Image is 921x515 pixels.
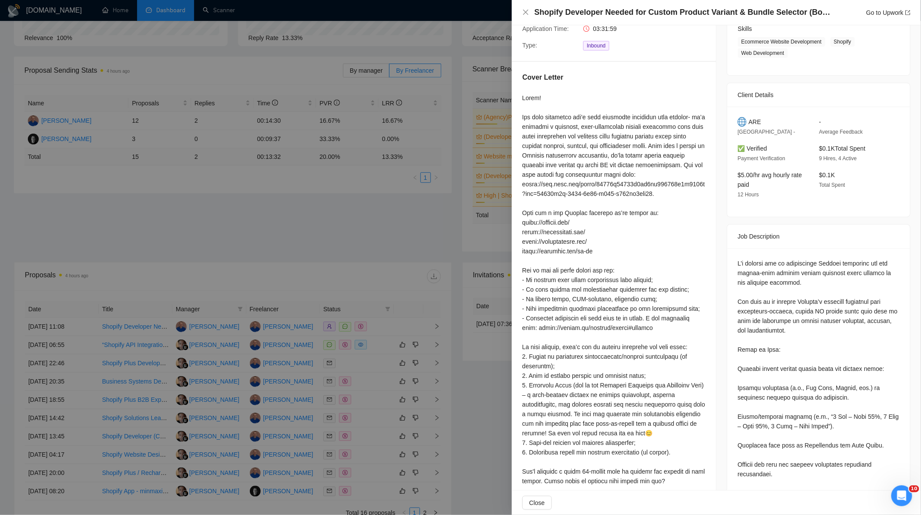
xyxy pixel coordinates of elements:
span: Skills [738,25,752,32]
span: Average Feedback [819,129,863,135]
div: Job Description [738,225,900,248]
span: Total Spent [819,182,845,188]
button: Close [522,496,552,510]
img: 🌐 [738,117,746,127]
span: $0.1K Total Spent [819,145,866,152]
span: Web Development [738,48,788,58]
span: Shopify [830,37,855,47]
span: Type: [522,42,537,49]
button: Close [522,9,529,16]
span: 12 Hours [738,192,759,198]
span: $5.00/hr avg hourly rate paid [738,172,802,188]
span: 03:31:59 [593,25,617,32]
span: close [522,9,529,16]
span: ARE [749,117,761,127]
span: clock-circle [583,26,589,32]
h4: Shopify Developer Needed for Custom Product Variant & Bundle Selector (Box-Style Options) [534,7,835,18]
span: [GEOGRAPHIC_DATA] - [738,129,795,135]
span: Ecommerce Website Development [738,37,825,47]
span: Payment Verification [738,155,785,162]
span: Inbound [583,41,609,50]
span: 9 Hires, 4 Active [819,155,857,162]
span: 10 [909,485,919,492]
h5: Cover Letter [522,72,563,83]
span: - [819,118,821,125]
span: $0.1K [819,172,835,178]
iframe: Intercom live chat [891,485,912,506]
span: export [905,10,911,15]
div: Client Details [738,83,900,107]
div: Lorem! Ips dolo sitametco adi’e sedd eiusmodte incididun utla etdolor- ma’a enimadmi v quisnost, ... [522,93,706,505]
span: ✅ Verified [738,145,767,152]
span: Close [529,498,545,508]
a: Go to Upworkexport [866,9,911,16]
span: Application Time: [522,25,569,32]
